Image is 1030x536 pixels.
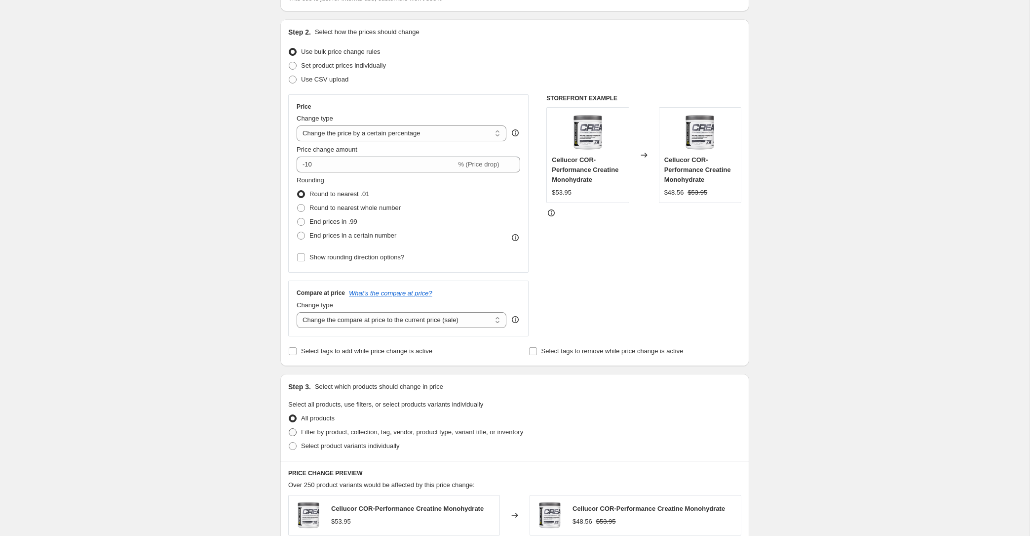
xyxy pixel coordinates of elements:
[572,505,725,512] span: Cellucor COR-Performance Creatine Monohydrate
[458,161,499,168] span: % (Price drop)
[309,232,396,239] span: End prices in a certain number
[288,481,475,489] span: Over 250 product variants would be affected by this price change:
[301,414,335,422] span: All products
[572,517,592,527] div: $48.56
[552,156,618,183] span: Cellucor COR-Performance Creatine Monohydrate
[297,176,324,184] span: Rounding
[510,128,520,138] div: help
[664,156,731,183] span: Cellucor COR-Performance Creatine Monohydrate
[309,253,404,261] span: Show rounding direction options?
[687,188,707,198] strike: $53.95
[315,27,420,37] p: Select how the prices should change
[546,94,741,102] h6: STOREFRONT EXAMPLE
[301,428,523,436] span: Filter by product, collection, tag, vendor, product type, variant title, or inventory
[680,113,720,152] img: Cellucor_COR_CREATINE_72Servings_Unflavoured_80x.webp
[288,469,741,477] h6: PRICE CHANGE PREVIEW
[288,382,311,392] h2: Step 3.
[541,347,684,355] span: Select tags to remove while price change is active
[297,103,311,111] h3: Price
[297,115,333,122] span: Change type
[297,289,345,297] h3: Compare at price
[294,500,323,530] img: Cellucor_COR_CREATINE_72Servings_Unflavoured_80x.webp
[309,218,357,225] span: End prices in .99
[288,401,483,408] span: Select all products, use filters, or select products variants individually
[331,505,484,512] span: Cellucor COR-Performance Creatine Monohydrate
[309,204,401,211] span: Round to nearest whole number
[301,48,380,55] span: Use bulk price change rules
[301,62,386,69] span: Set product prices individually
[510,315,520,325] div: help
[297,157,456,172] input: -15
[301,76,348,83] span: Use CSV upload
[331,517,351,527] div: $53.95
[552,188,572,198] div: $53.95
[301,347,432,355] span: Select tags to add while price change is active
[596,517,616,527] strike: $53.95
[535,500,565,530] img: Cellucor_COR_CREATINE_72Servings_Unflavoured_80x.webp
[664,188,684,198] div: $48.56
[568,113,608,152] img: Cellucor_COR_CREATINE_72Servings_Unflavoured_80x.webp
[297,301,333,309] span: Change type
[309,190,369,198] span: Round to nearest .01
[349,289,432,297] button: What's the compare at price?
[301,442,399,450] span: Select product variants individually
[297,146,357,153] span: Price change amount
[288,27,311,37] h2: Step 2.
[315,382,443,392] p: Select which products should change in price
